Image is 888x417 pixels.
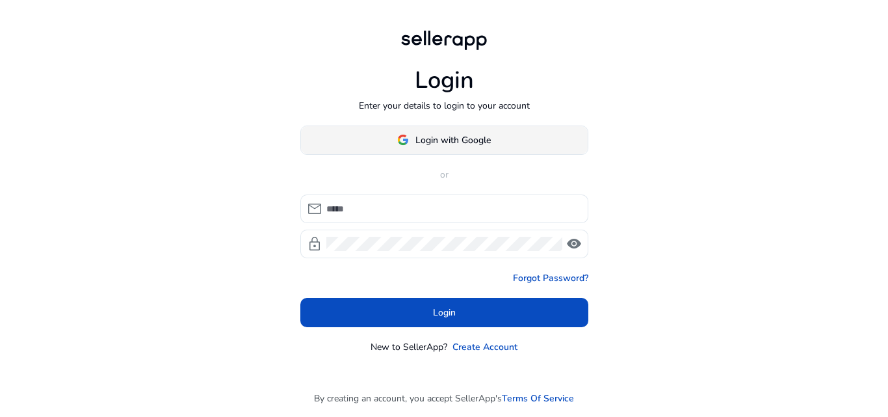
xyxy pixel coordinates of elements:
[371,340,447,354] p: New to SellerApp?
[415,66,474,94] h1: Login
[433,306,456,319] span: Login
[300,298,588,327] button: Login
[502,392,574,405] a: Terms Of Service
[300,168,588,182] p: or
[513,271,588,285] a: Forgot Password?
[300,126,588,155] button: Login with Google
[415,133,491,147] span: Login with Google
[307,201,322,217] span: mail
[397,134,409,146] img: google-logo.svg
[359,99,530,113] p: Enter your details to login to your account
[307,236,322,252] span: lock
[566,236,582,252] span: visibility
[452,340,517,354] a: Create Account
